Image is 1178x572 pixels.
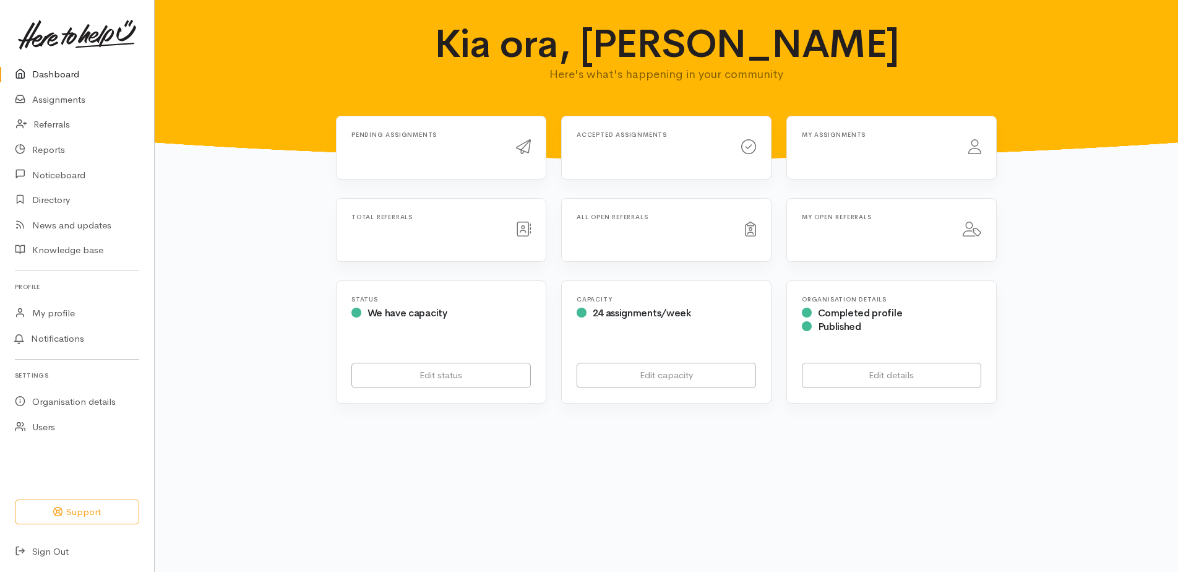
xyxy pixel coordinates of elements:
h6: Profile [15,279,139,295]
h6: Status [351,296,531,303]
h6: Capacity [577,296,756,303]
span: We have capacity [368,306,447,319]
a: Edit capacity [577,363,756,388]
p: Here's what's happening in your community [426,66,908,83]
h6: Accepted assignments [577,131,726,138]
span: Published [818,320,861,333]
h6: All open referrals [577,214,730,220]
h6: Organisation Details [802,296,981,303]
a: Edit status [351,363,531,388]
h6: My assignments [802,131,953,138]
button: Support [15,500,139,525]
h1: Kia ora, [PERSON_NAME] [426,22,908,66]
h6: Total referrals [351,214,501,220]
span: Completed profile [818,306,903,319]
h6: Pending assignments [351,131,501,138]
span: 24 assignments/week [593,306,691,319]
h6: Settings [15,367,139,384]
a: Edit details [802,363,981,388]
h6: My open referrals [802,214,948,220]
